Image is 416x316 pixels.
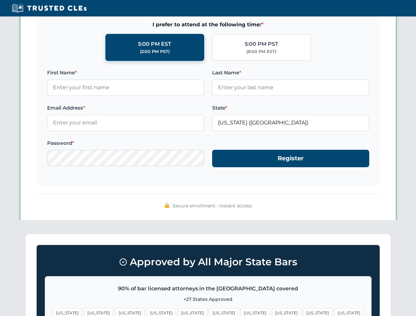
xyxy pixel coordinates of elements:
[138,40,171,48] div: 5:00 PM EST
[212,79,369,96] input: Enter your last name
[212,104,369,112] label: State
[164,203,170,208] img: 🔒
[246,48,276,55] div: (8:00 PM EST)
[53,296,363,303] p: +27 States Approved
[212,69,369,77] label: Last Name
[245,40,278,48] div: 5:00 PM PST
[47,115,204,131] input: Enter your email
[212,150,369,167] button: Register
[45,253,372,271] h3: Approved by All Major State Bars
[10,3,89,13] img: Trusted CLEs
[47,139,204,147] label: Password
[47,79,204,96] input: Enter your first name
[140,48,170,55] div: (2:00 PM PST)
[47,104,204,112] label: Email Address
[47,20,369,29] span: I prefer to attend at the following time:
[173,202,252,209] span: Secure enrollment • Instant access
[212,115,369,131] input: Florida (FL)
[47,69,204,77] label: First Name
[53,284,363,293] p: 90% of bar licensed attorneys in the [GEOGRAPHIC_DATA] covered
